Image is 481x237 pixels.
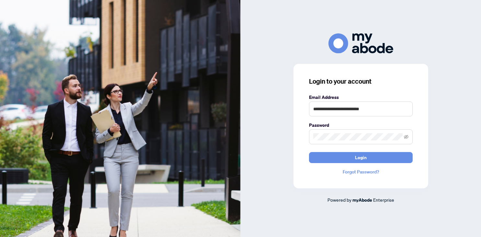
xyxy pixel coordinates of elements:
[309,122,413,129] label: Password
[327,197,351,203] span: Powered by
[309,168,413,175] a: Forgot Password?
[352,196,372,204] a: myAbode
[328,33,393,53] img: ma-logo
[309,94,413,101] label: Email Address
[309,152,413,163] button: Login
[373,197,394,203] span: Enterprise
[309,77,413,86] h3: Login to your account
[404,135,408,139] span: eye-invisible
[355,152,367,163] span: Login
